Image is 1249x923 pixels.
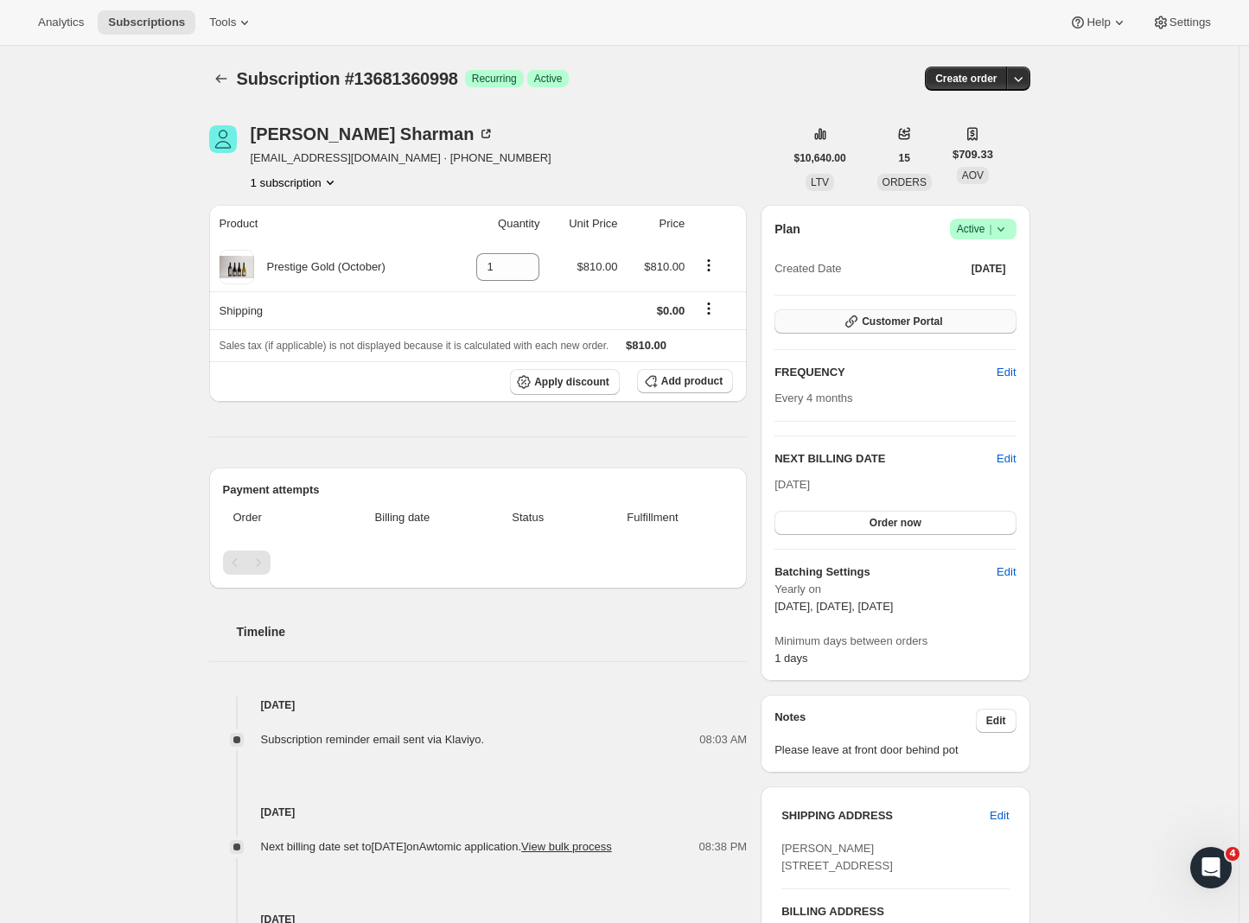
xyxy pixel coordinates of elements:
[784,146,857,170] button: $10,640.00
[953,146,993,163] span: $709.33
[251,125,495,143] div: [PERSON_NAME] Sharman
[781,807,990,824] h3: SHIPPING ADDRESS
[626,339,666,352] span: $810.00
[583,509,723,526] span: Fulfillment
[220,340,609,352] span: Sales tax (if applicable) is not displayed because it is calculated with each new order.
[98,10,195,35] button: Subscriptions
[223,499,327,537] th: Order
[774,652,807,665] span: 1 days
[209,291,449,329] th: Shipping
[925,67,1007,91] button: Create order
[251,174,339,191] button: Product actions
[889,146,921,170] button: 15
[534,72,563,86] span: Active
[989,222,991,236] span: |
[209,16,236,29] span: Tools
[637,369,733,393] button: Add product
[38,16,84,29] span: Analytics
[534,375,609,389] span: Apply discount
[997,450,1016,468] button: Edit
[199,10,264,35] button: Tools
[774,581,1016,598] span: Yearly on
[774,511,1016,535] button: Order now
[811,176,829,188] span: LTV
[781,842,893,872] span: [PERSON_NAME] [STREET_ADDRESS]
[774,450,997,468] h2: NEXT BILLING DATE
[774,309,1016,334] button: Customer Portal
[28,10,94,35] button: Analytics
[774,364,997,381] h2: FREQUENCY
[899,151,910,165] span: 15
[484,509,572,526] span: Status
[774,220,800,238] h2: Plan
[862,315,942,328] span: Customer Portal
[223,551,734,575] nav: Pagination
[883,176,927,188] span: ORDERS
[1087,16,1110,29] span: Help
[545,205,622,243] th: Unit Price
[986,558,1026,586] button: Edit
[774,563,997,581] h6: Batching Settings
[699,731,747,748] span: 08:03 AM
[781,903,1009,920] h3: BILLING ADDRESS
[774,260,841,277] span: Created Date
[774,742,1016,759] span: Please leave at front door behind pot
[774,709,976,733] h3: Notes
[935,72,997,86] span: Create order
[251,150,551,167] span: [EMAIL_ADDRESS][DOMAIN_NAME] · [PHONE_NUMBER]
[1059,10,1137,35] button: Help
[510,369,620,395] button: Apply discount
[223,481,734,499] h2: Payment attempts
[657,304,685,317] span: $0.00
[699,838,748,856] span: 08:38 PM
[449,205,545,243] th: Quantity
[972,262,1006,276] span: [DATE]
[774,391,852,404] span: Every 4 months
[990,807,1009,824] span: Edit
[521,840,612,853] button: View bulk process
[774,633,1016,650] span: Minimum days between orders
[962,169,984,181] span: AOV
[237,69,458,88] span: Subscription #13681360998
[209,804,748,821] h4: [DATE]
[237,623,748,640] h2: Timeline
[957,220,1010,238] span: Active
[1169,16,1211,29] span: Settings
[979,802,1019,830] button: Edit
[774,600,893,613] span: [DATE], [DATE], [DATE]
[623,205,691,243] th: Price
[577,260,618,273] span: $810.00
[794,151,846,165] span: $10,640.00
[644,260,685,273] span: $810.00
[774,478,810,491] span: [DATE]
[961,257,1016,281] button: [DATE]
[870,516,921,530] span: Order now
[472,72,517,86] span: Recurring
[209,67,233,91] button: Subscriptions
[108,16,185,29] span: Subscriptions
[997,563,1016,581] span: Edit
[997,364,1016,381] span: Edit
[1226,847,1239,861] span: 4
[695,299,723,318] button: Shipping actions
[986,714,1006,728] span: Edit
[254,258,386,276] div: Prestige Gold (October)
[209,697,748,714] h4: [DATE]
[695,256,723,275] button: Product actions
[209,125,237,153] span: Wayne Sharman
[261,840,612,853] span: Next billing date set to [DATE] on Awtomic application .
[661,374,723,388] span: Add product
[976,709,1016,733] button: Edit
[1142,10,1221,35] button: Settings
[261,733,485,746] span: Subscription reminder email sent via Klaviyo.
[331,509,474,526] span: Billing date
[209,205,449,243] th: Product
[986,359,1026,386] button: Edit
[1190,847,1232,888] iframe: Intercom live chat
